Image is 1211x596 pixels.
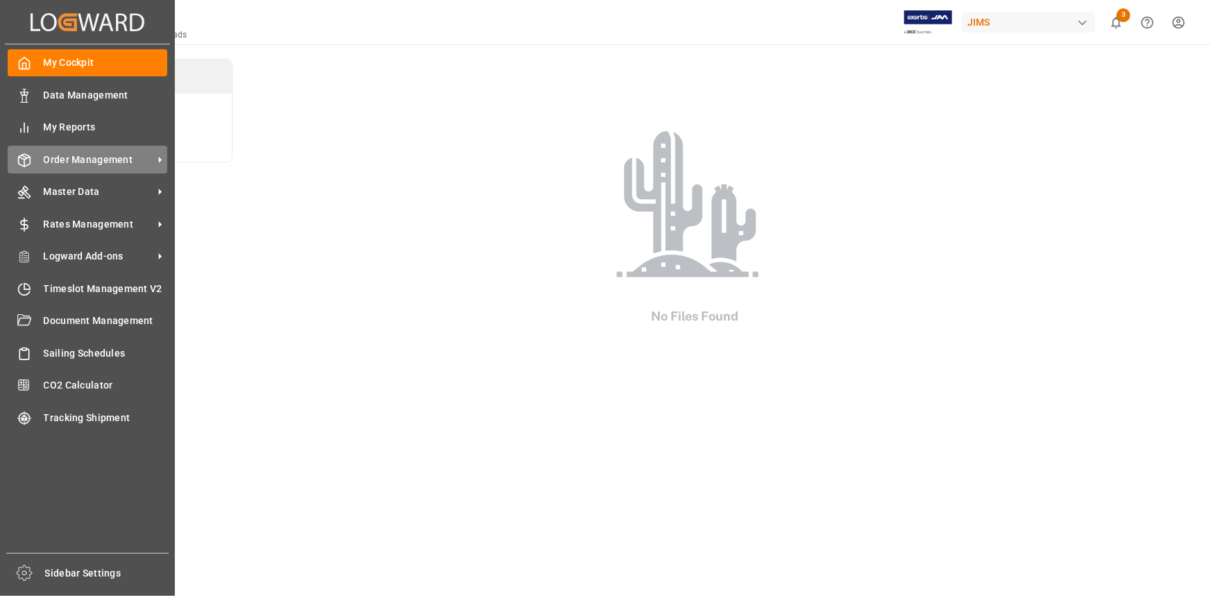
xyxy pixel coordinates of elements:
[1132,7,1163,38] button: Help Center
[962,9,1101,35] button: JIMS
[44,88,168,103] span: Data Management
[8,49,167,76] a: My Cockpit
[8,114,167,141] a: My Reports
[44,282,168,296] span: Timeslot Management V2
[962,12,1095,33] div: JIMS
[8,339,167,366] a: Sailing Schedules
[1101,7,1132,38] button: show 3 new notifications
[44,411,168,425] span: Tracking Shipment
[8,307,167,334] a: Document Management
[44,346,168,361] span: Sailing Schedules
[44,185,153,199] span: Master Data
[8,372,167,399] a: CO2 Calculator
[1117,8,1130,22] span: 3
[8,275,167,302] a: Timeslot Management V2
[44,217,153,232] span: Rates Management
[44,314,168,328] span: Document Management
[44,378,168,393] span: CO2 Calculator
[8,81,167,108] a: Data Management
[44,56,168,70] span: My Cockpit
[904,10,952,35] img: Exertis%20JAM%20-%20Email%20Logo.jpg_1722504956.jpg
[8,404,167,431] a: Tracking Shipment
[44,249,153,264] span: Logward Add-ons
[45,566,169,581] span: Sidebar Settings
[44,153,153,167] span: Order Management
[591,307,799,325] h2: No Files Found
[44,120,168,135] span: My Reports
